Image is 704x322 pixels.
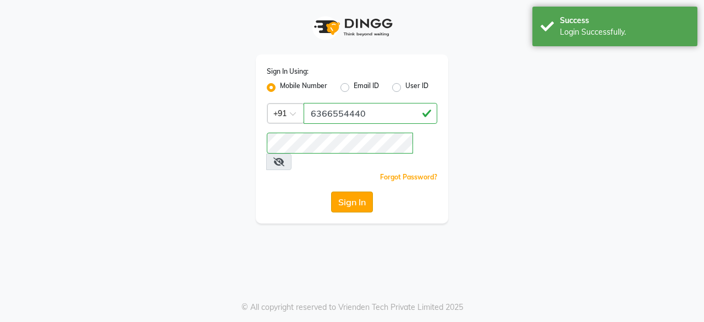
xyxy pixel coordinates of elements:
label: Email ID [354,81,379,94]
div: Success [560,15,689,26]
div: Login Successfully. [560,26,689,38]
button: Sign In [331,192,373,212]
label: Mobile Number [280,81,327,94]
input: Username [267,133,413,154]
input: Username [304,103,437,124]
label: Sign In Using: [267,67,309,77]
label: User ID [405,81,428,94]
a: Forgot Password? [380,173,437,181]
img: logo1.svg [308,11,396,43]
